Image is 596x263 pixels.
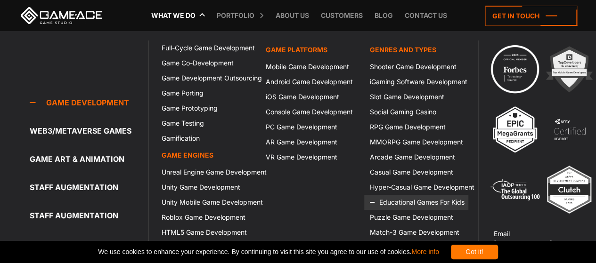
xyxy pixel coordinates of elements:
a: Web3/Metaverse Games [30,121,148,140]
a: More info [411,248,439,255]
a: Social Gaming Casino [364,104,468,120]
a: Game development [30,93,148,112]
a: [EMAIL_ADDRESS][DOMAIN_NAME] [494,239,596,255]
a: Match-3 Game Development [364,225,468,240]
a: VR Game Development [260,150,364,165]
a: Casual Game Development [364,165,468,180]
a: PC Game Development [260,120,364,135]
a: Game Art & Animation [30,150,148,168]
a: Puzzle Game Development [364,210,468,225]
img: 2 [543,43,595,95]
a: RPG Game Development [364,120,468,135]
a: Unreal Engine Game Development [156,165,260,180]
a: Game platforms [260,40,364,59]
a: Staff Augmentation [30,206,148,225]
a: Android Game Development [260,74,364,89]
a: Unity Mobile Game Development [156,195,260,210]
img: 3 [489,104,541,155]
a: Genres and Types [364,40,468,59]
a: Simulation Game Development [364,240,468,255]
a: Educational Games For Kids [364,195,468,210]
a: Game Development Outsourcing [156,71,260,86]
a: Game Porting [156,86,260,101]
a: Slot Game Development [364,89,468,104]
img: 5 [489,164,541,215]
a: Game Co-Development [156,56,260,71]
strong: Email [494,230,510,238]
a: MMORPG Game Development [364,135,468,150]
a: Get in touch [485,6,577,26]
a: AR Game Development [260,135,364,150]
img: 4 [544,104,596,155]
a: Game Testing [156,116,260,131]
a: Shooter Game Development [364,59,468,74]
a: Arcade Game Development [364,150,468,165]
a: Game Prototyping [156,101,260,116]
a: WebGL Game Development [156,240,260,255]
a: HTML5 Game Development [156,225,260,240]
a: Game Engines [156,146,260,165]
img: Technology council badge program ace 2025 game ace [489,43,541,95]
a: Hyper-Casual Game Development [364,180,468,195]
a: Mobile Game Development [260,59,364,74]
a: Roblox Game Development [156,210,260,225]
div: Got it! [451,245,498,259]
a: iGaming Software Development [364,74,468,89]
a: Unity Game Development [156,180,260,195]
img: Top ar vr development company gaming 2025 game ace [543,164,595,215]
span: We use cookies to enhance your experience. By continuing to visit this site you agree to our use ... [98,245,439,259]
a: iOS Game Development [260,89,364,104]
a: Staff Augmentation [30,178,148,197]
a: Console Game Development [260,104,364,120]
a: Full-Cycle Game Development [156,40,260,56]
a: Gamification [156,131,260,146]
